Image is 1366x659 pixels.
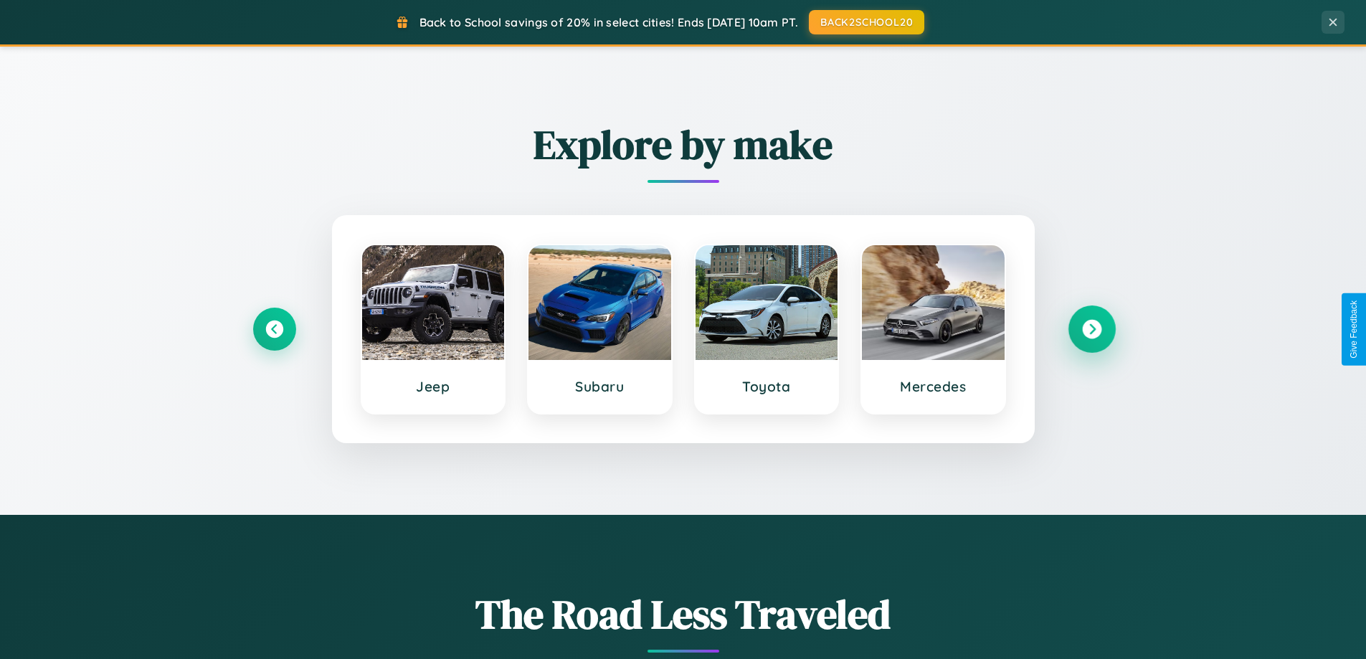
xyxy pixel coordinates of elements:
[543,378,657,395] h3: Subaru
[376,378,490,395] h3: Jeep
[876,378,990,395] h3: Mercedes
[710,378,824,395] h3: Toyota
[419,15,798,29] span: Back to School savings of 20% in select cities! Ends [DATE] 10am PT.
[253,117,1114,172] h2: Explore by make
[1349,300,1359,359] div: Give Feedback
[253,587,1114,642] h1: The Road Less Traveled
[809,10,924,34] button: BACK2SCHOOL20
